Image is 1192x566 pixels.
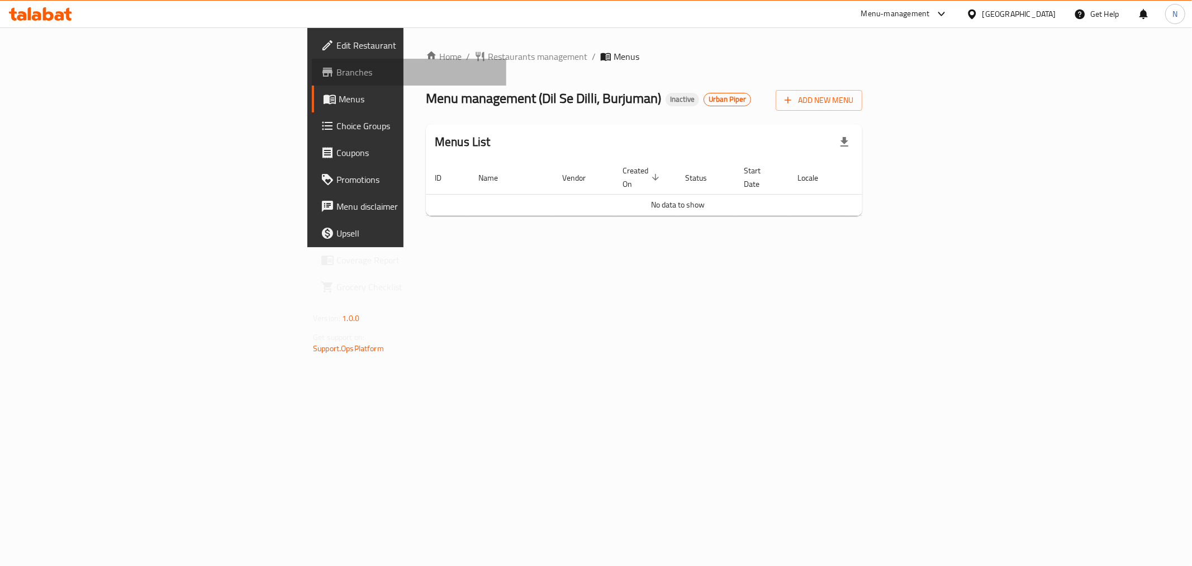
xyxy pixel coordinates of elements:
div: Menu-management [861,7,930,21]
span: Add New Menu [785,93,853,107]
span: Restaurants management [488,50,587,63]
a: Menu disclaimer [312,193,506,220]
a: Coverage Report [312,247,506,273]
span: Coverage Report [336,253,497,267]
a: Menus [312,86,506,112]
span: Status [685,171,721,185]
span: Menus [614,50,639,63]
li: / [592,50,596,63]
a: Coupons [312,139,506,166]
span: Branches [336,65,497,79]
span: Created On [623,164,663,191]
div: [GEOGRAPHIC_DATA] [982,8,1056,20]
a: Branches [312,59,506,86]
h2: Menus List [435,134,491,150]
a: Restaurants management [474,50,587,63]
th: Actions [846,161,930,195]
span: Inactive [666,95,699,104]
span: Version: [313,311,340,326]
a: Edit Restaurant [312,32,506,59]
span: N [1172,8,1177,20]
a: Choice Groups [312,112,506,139]
span: Promotions [336,173,497,186]
span: 1.0.0 [342,311,359,326]
span: ID [435,171,456,185]
span: Name [478,171,512,185]
span: Menus [339,92,497,106]
div: Inactive [666,93,699,106]
span: Coupons [336,146,497,159]
span: Grocery Checklist [336,280,497,294]
div: Export file [831,129,858,155]
span: Choice Groups [336,119,497,133]
a: Upsell [312,220,506,247]
a: Grocery Checklist [312,273,506,300]
span: Urban Piper [704,95,751,104]
span: Menu management ( Dil Se Dilli, Burjuman ) [426,86,661,111]
button: Add New Menu [776,90,862,111]
span: Edit Restaurant [336,39,497,52]
span: Vendor [562,171,600,185]
table: enhanced table [426,161,930,216]
a: Promotions [312,166,506,193]
span: Menu disclaimer [336,200,497,213]
span: Locale [797,171,833,185]
span: Start Date [744,164,775,191]
span: Get support on: [313,330,364,345]
nav: breadcrumb [426,50,862,63]
span: No data to show [651,197,705,212]
span: Upsell [336,227,497,240]
a: Support.OpsPlatform [313,341,384,356]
